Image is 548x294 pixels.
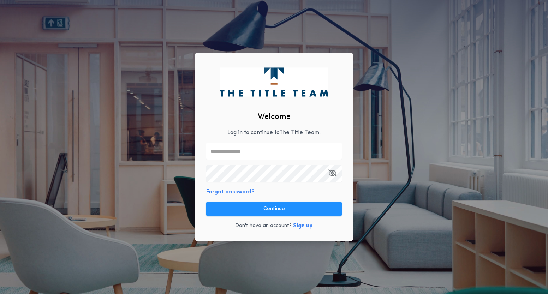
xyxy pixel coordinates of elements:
[235,222,292,229] p: Don't have an account?
[206,188,255,196] button: Forgot password?
[220,67,328,96] img: logo
[293,222,313,230] button: Sign up
[227,128,321,137] p: Log in to continue to The Title Team .
[258,111,291,123] h2: Welcome
[206,202,342,216] button: Continue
